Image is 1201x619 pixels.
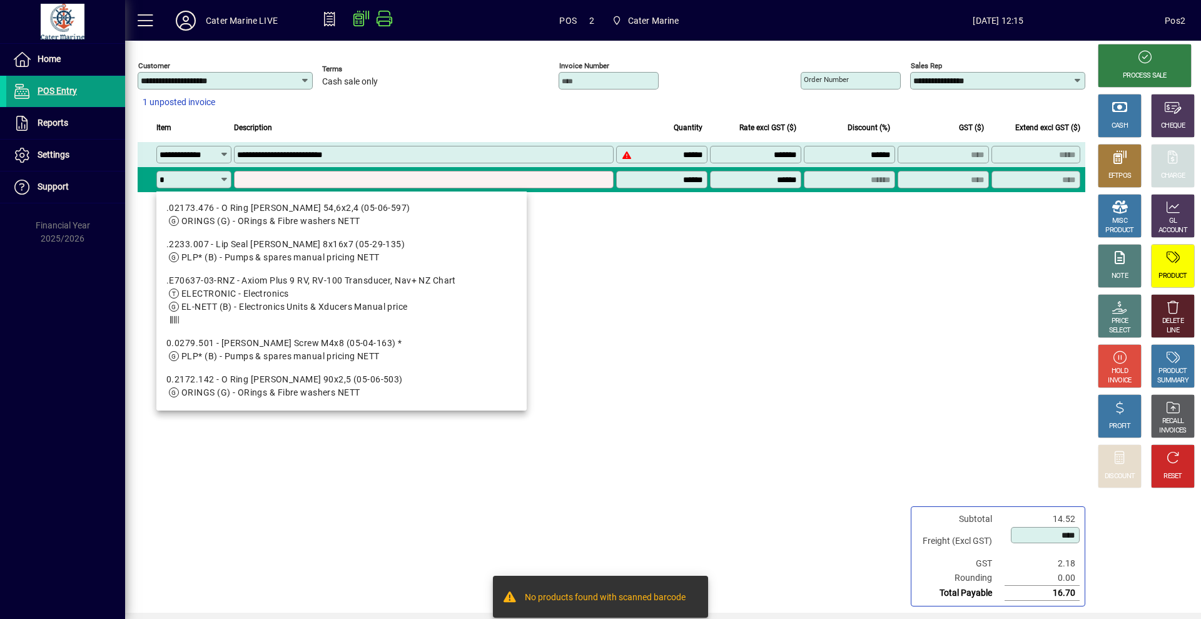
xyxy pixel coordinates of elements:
[848,121,890,135] span: Discount (%)
[181,302,408,312] span: EL-NETT (B) - Electronics Units & Xducers Manual price
[1165,11,1185,31] div: Pos2
[181,387,360,397] span: ORINGS (G) - ORings & Fibre washers NETT
[1123,71,1167,81] div: PROCESS SALE
[1158,226,1187,235] div: ACCOUNT
[1105,472,1135,481] div: DISCOUNT
[6,44,125,75] a: Home
[322,65,397,73] span: Terms
[674,121,702,135] span: Quantity
[138,61,170,70] mat-label: Customer
[166,337,517,350] div: 0.0279.501 - [PERSON_NAME] Screw M4x8 (05-04-163) *
[156,269,527,332] mat-option: .E70637-03-RNZ - Axiom Plus 9 RV, RV-100 Transducer, Nav+ NZ Chart
[166,373,517,386] div: 0.2172.142 - O Ring [PERSON_NAME] 90x2,5 (05-06-503)
[1157,376,1188,386] div: SUMMARY
[832,11,1165,31] span: [DATE] 12:15
[166,9,206,32] button: Profile
[1109,422,1130,431] div: PROFIT
[1108,171,1132,181] div: EFTPOS
[1158,272,1187,281] div: PRODUCT
[1161,171,1185,181] div: CHARGE
[156,368,527,404] mat-option: 0.2172.142 - O Ring Johnson 90x2,5 (05-06-503)
[1112,217,1127,226] div: MISC
[1109,326,1131,335] div: SELECT
[156,233,527,269] mat-option: .2233.007 - Lip Seal Johnson 8x16x7 (05-29-135)
[38,182,69,192] span: Support
[143,96,215,109] span: 1 unposted invoice
[38,54,61,64] span: Home
[156,332,527,368] mat-option: 0.0279.501 - Johnson Screw M4x8 (05-04-163) *
[38,86,77,96] span: POS Entry
[916,586,1005,601] td: Total Payable
[911,61,942,70] mat-label: Sales rep
[607,9,684,32] span: Cater Marine
[589,11,594,31] span: 2
[559,61,609,70] mat-label: Invoice number
[525,591,686,606] div: No products found with scanned barcode
[6,140,125,171] a: Settings
[1161,121,1185,131] div: CHEQUE
[166,202,517,215] div: .02173.476 - O Ring [PERSON_NAME] 54,6x2,4 (05-06-597)
[181,216,360,226] span: ORINGS (G) - ORings & Fibre washers NETT
[1112,272,1128,281] div: NOTE
[6,108,125,139] a: Reports
[1105,226,1133,235] div: PRODUCT
[1005,556,1080,571] td: 2.18
[959,121,984,135] span: GST ($)
[916,571,1005,586] td: Rounding
[1169,217,1177,226] div: GL
[156,404,527,441] mat-option: 0.2230.015 - Johnson V-ring (05-19-503
[1162,417,1184,426] div: RECALL
[1158,367,1187,376] div: PRODUCT
[1005,586,1080,601] td: 16.70
[206,11,278,31] div: Cater Marine LIVE
[166,409,517,422] div: 0.2230.015 - [PERSON_NAME] V-ring ([PHONE_NUMBER]
[38,118,68,128] span: Reports
[322,77,378,87] span: Cash sale only
[166,274,517,287] div: .E70637-03-RNZ - Axiom Plus 9 RV, RV-100 Transducer, Nav+ NZ Chart
[181,289,289,299] span: ELECTRONIC - Electronics
[6,171,125,203] a: Support
[156,197,527,233] mat-option: .02173.476 - O Ring Johnson 54,6x2,4 (05-06-597)
[181,351,380,361] span: PLP* (B) - Pumps & spares manual pricing NETT
[181,252,380,262] span: PLP* (B) - Pumps & spares manual pricing NETT
[1005,512,1080,526] td: 14.52
[1108,376,1131,386] div: INVOICE
[1112,121,1128,131] div: CASH
[628,11,679,31] span: Cater Marine
[38,150,69,160] span: Settings
[916,556,1005,571] td: GST
[1159,426,1186,436] div: INVOICES
[234,121,272,135] span: Description
[1112,367,1128,376] div: HOLD
[156,121,171,135] span: Item
[1163,472,1182,481] div: RESET
[138,91,220,114] button: 1 unposted invoice
[804,75,849,84] mat-label: Order number
[166,238,517,251] div: .2233.007 - Lip Seal [PERSON_NAME] 8x16x7 (05-29-135)
[1162,317,1183,326] div: DELETE
[559,11,577,31] span: POS
[739,121,796,135] span: Rate excl GST ($)
[1015,121,1080,135] span: Extend excl GST ($)
[916,512,1005,526] td: Subtotal
[1167,326,1179,335] div: LINE
[916,526,1005,556] td: Freight (Excl GST)
[1112,317,1128,326] div: PRICE
[1005,571,1080,586] td: 0.00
